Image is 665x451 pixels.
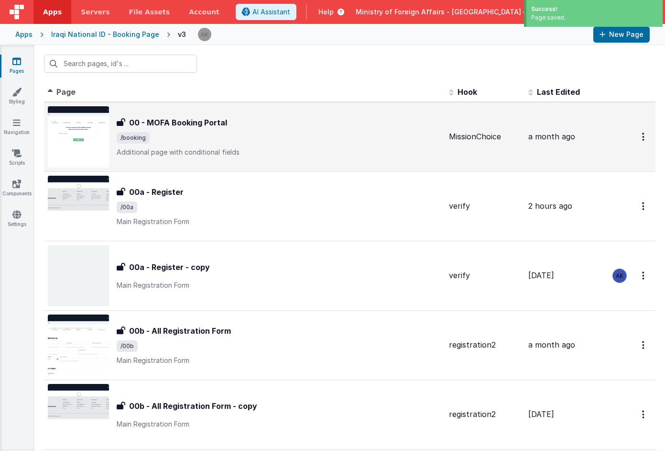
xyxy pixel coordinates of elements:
[449,339,521,350] div: registration2
[636,405,652,424] button: Options
[129,325,231,337] h3: 00b - All Registration Form
[528,132,575,141] span: a month ago
[117,281,441,290] p: Main Registration Form
[43,7,62,17] span: Apps
[129,400,257,412] h3: 00b - All Registration Form - copy
[636,335,652,355] button: Options
[531,5,658,13] div: Success!
[117,340,138,352] span: /00b
[449,201,521,212] div: verify
[117,132,150,144] span: /booking
[613,269,626,282] img: 1f6063d0be199a6b217d3045d703aa70
[458,87,477,97] span: Hook
[449,409,521,420] div: registration2
[449,270,521,281] div: verify
[531,13,658,22] div: Page saved.
[81,7,109,17] span: Servers
[117,356,441,365] p: Main Registration Form
[198,28,211,41] img: 1f6063d0be199a6b217d3045d703aa70
[449,131,521,142] div: MissionChoice
[129,117,227,128] h3: 00 - MOFA Booking Portal
[117,419,441,429] p: Main Registration Form
[252,7,290,17] span: AI Assistant
[356,7,657,17] button: Ministry of Foreign Affairs - [GEOGRAPHIC_DATA] — [EMAIL_ADDRESS][DOMAIN_NAME]
[236,4,296,20] button: AI Assistant
[528,340,575,350] span: a month ago
[636,196,652,216] button: Options
[15,30,33,39] div: Apps
[537,87,580,97] span: Last Edited
[528,271,554,280] span: [DATE]
[178,30,190,39] div: v3
[593,26,650,43] button: New Page
[636,127,652,147] button: Options
[129,7,170,17] span: File Assets
[129,186,184,198] h3: 00a - Register
[356,7,530,17] span: Ministry of Foreign Affairs - [GEOGRAPHIC_DATA] —
[117,217,441,226] p: Main Registration Form
[528,201,572,211] span: 2 hours ago
[56,87,76,97] span: Page
[129,261,210,273] h3: 00a - Register - copy
[117,147,441,157] p: Additional page with conditional fields
[528,409,554,419] span: [DATE]
[636,266,652,285] button: Options
[318,7,334,17] span: Help
[51,30,159,39] div: Iraqi National ID - Booking Page
[44,55,197,73] input: Search pages, id's ...
[117,202,137,213] span: /00a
